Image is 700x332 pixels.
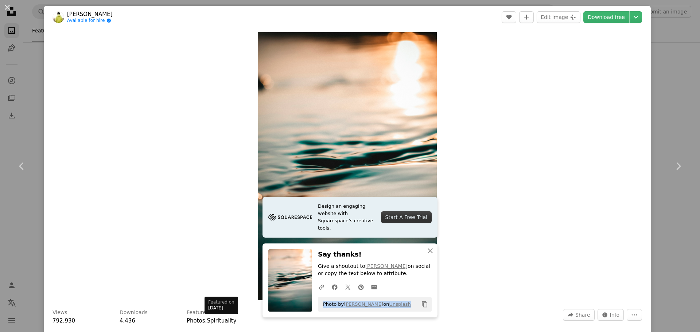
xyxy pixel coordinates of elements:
h3: Views [52,309,67,316]
a: Spirituality [207,317,236,324]
button: Zoom in on this image [258,32,437,300]
a: Available for hire [67,18,113,24]
a: Share over email [367,280,381,294]
button: Edit image [537,11,580,23]
span: Design an engaging website with Squarespace’s creative tools. [318,203,375,232]
span: , [205,317,207,324]
a: Photos [187,317,205,324]
img: close-up photography of body of water [258,32,437,300]
span: Share [575,309,590,320]
div: [DATE] [205,297,238,314]
h3: Say thanks! [318,249,432,260]
p: Give a shoutout to on social or copy the text below to attribute. [318,263,432,277]
a: Download free [583,11,629,23]
a: Unsplash [389,301,411,307]
button: Copy to clipboard [419,298,431,310]
a: Design an engaging website with Squarespace’s creative tools.Start A Free Trial [262,197,437,238]
a: [PERSON_NAME] [67,11,113,18]
span: 792,930 [52,317,75,324]
a: [PERSON_NAME] [344,301,383,307]
a: Next [656,131,700,201]
img: Go to Sven Kucinic's profile [52,11,64,23]
button: Add to Collection [519,11,534,23]
button: Like [502,11,516,23]
a: Share on Pinterest [354,280,367,294]
button: Stats about this image [598,309,624,321]
a: Share on Facebook [328,280,341,294]
h3: Downloads [120,309,148,316]
a: [PERSON_NAME] [365,263,408,269]
span: Photo by on [319,298,411,310]
span: 4,436 [120,317,135,324]
a: Share on Twitter [341,280,354,294]
button: More Actions [627,309,642,321]
h3: Featured in [187,309,215,316]
img: file-1705255347840-230a6ab5bca9image [268,212,312,223]
span: Info [610,309,620,320]
div: Featured on [208,300,234,305]
div: Start A Free Trial [381,211,432,223]
button: Choose download size [630,11,642,23]
button: Share this image [563,309,594,321]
